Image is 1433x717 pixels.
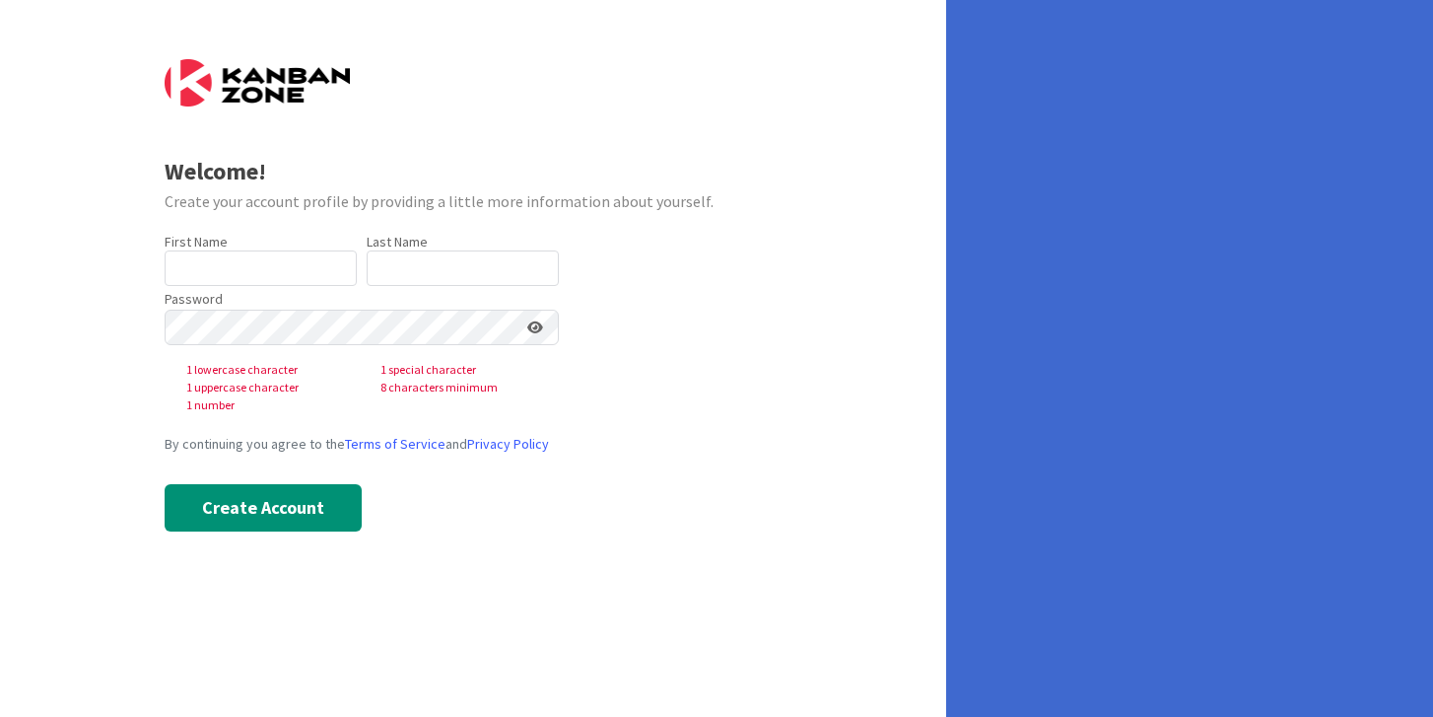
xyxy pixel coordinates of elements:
[365,361,559,379] span: 1 special character
[165,233,228,251] label: First Name
[171,396,365,414] span: 1 number
[345,435,445,453] a: Terms of Service
[165,434,783,455] div: By continuing you agree to the and
[165,189,783,213] div: Create your account profile by providing a little more information about yourself.
[365,379,559,396] span: 8 characters minimum
[367,233,428,251] label: Last Name
[165,59,350,107] img: Kanban Zone
[165,289,223,310] label: Password
[165,154,783,189] div: Welcome!
[171,361,365,379] span: 1 lowercase character
[171,379,365,396] span: 1 uppercase character
[467,435,549,453] a: Privacy Policy
[165,484,362,532] button: Create Account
